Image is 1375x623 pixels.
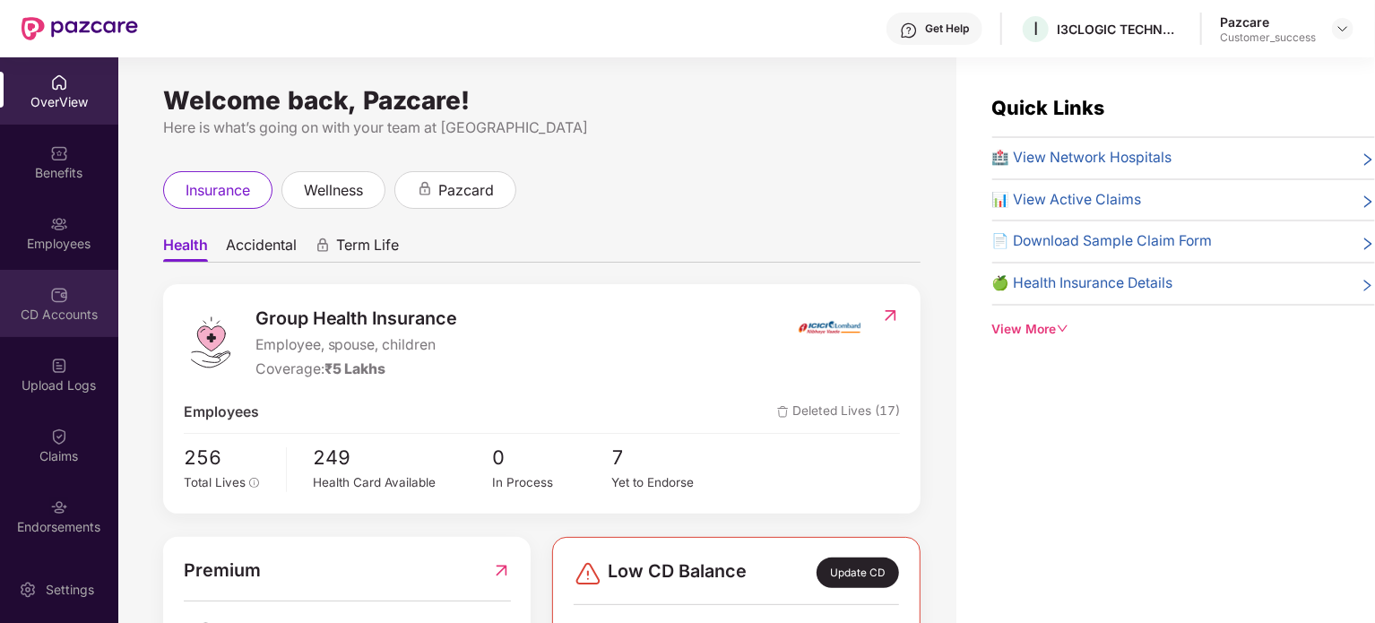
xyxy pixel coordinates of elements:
span: I [1033,18,1038,39]
div: Get Help [925,22,969,36]
span: 🏥 View Network Hospitals [992,147,1172,169]
span: pazcard [438,179,494,202]
div: Health Card Available [314,473,493,492]
img: svg+xml;base64,PHN2ZyBpZD0iU2V0dGluZy0yMHgyMCIgeG1sbnM9Imh0dHA6Ly93d3cudzMub3JnLzIwMDAvc3ZnIiB3aW... [19,581,37,599]
div: animation [417,181,433,197]
div: I3CLOGIC TECHNOLOGIES PRIVATE LIMITED [1057,21,1182,38]
img: svg+xml;base64,PHN2ZyBpZD0iQ0RfQWNjb3VudHMiIGRhdGEtbmFtZT0iQ0QgQWNjb3VudHMiIHhtbG5zPSJodHRwOi8vd3... [50,286,68,304]
span: right [1361,193,1375,212]
div: Customer_success [1220,30,1316,45]
span: Quick Links [992,96,1105,119]
img: svg+xml;base64,PHN2ZyBpZD0iVXBsb2FkX0xvZ3MiIGRhdGEtbmFtZT0iVXBsb2FkIExvZ3MiIHhtbG5zPSJodHRwOi8vd3... [50,357,68,375]
span: 0 [492,443,611,473]
span: right [1361,234,1375,253]
span: 256 [184,443,273,473]
img: logo [184,316,238,369]
span: Employee, spouse, children [255,334,458,357]
span: Health [163,236,208,262]
div: In Process [492,473,611,492]
span: Deleted Lives (17) [777,402,900,424]
span: Employees [184,402,259,424]
span: 📊 View Active Claims [992,189,1142,212]
span: insurance [186,179,250,202]
img: svg+xml;base64,PHN2ZyBpZD0iRHJvcGRvd24tMzJ4MzIiIHhtbG5zPSJodHRwOi8vd3d3LnczLm9yZy8yMDAwL3N2ZyIgd2... [1336,22,1350,36]
img: New Pazcare Logo [22,17,138,40]
span: down [1057,323,1069,335]
span: 🍏 Health Insurance Details [992,273,1173,295]
img: svg+xml;base64,PHN2ZyBpZD0iSG9tZSIgeG1sbnM9Imh0dHA6Ly93d3cudzMub3JnLzIwMDAvc3ZnIiB3aWR0aD0iMjAiIG... [50,74,68,91]
span: Low CD Balance [608,558,747,588]
span: Total Lives [184,475,246,489]
span: wellness [304,179,363,202]
img: svg+xml;base64,PHN2ZyBpZD0iRGFuZ2VyLTMyeDMyIiB4bWxucz0iaHR0cDovL3d3dy53My5vcmcvMjAwMC9zdmciIHdpZH... [574,559,602,588]
img: RedirectIcon [492,557,511,584]
span: ₹5 Lakhs [324,360,386,377]
div: Here is what’s going on with your team at [GEOGRAPHIC_DATA] [163,117,921,139]
div: animation [315,238,331,254]
span: Term Life [336,236,399,262]
img: svg+xml;base64,PHN2ZyBpZD0iQ2xhaW0iIHhtbG5zPSJodHRwOi8vd3d3LnczLm9yZy8yMDAwL3N2ZyIgd2lkdGg9IjIwIi... [50,428,68,446]
span: Premium [184,557,261,584]
img: svg+xml;base64,PHN2ZyBpZD0iRW5kb3JzZW1lbnRzIiB4bWxucz0iaHR0cDovL3d3dy53My5vcmcvMjAwMC9zdmciIHdpZH... [50,498,68,516]
div: Update CD [817,558,899,588]
img: RedirectIcon [881,307,900,324]
span: 📄 Download Sample Claim Form [992,230,1213,253]
div: Yet to Endorse [612,473,731,492]
span: Accidental [226,236,297,262]
div: Welcome back, Pazcare! [163,93,921,108]
span: right [1361,151,1375,169]
div: Coverage: [255,359,458,381]
span: info-circle [249,478,260,489]
img: svg+xml;base64,PHN2ZyBpZD0iSGVscC0zMngzMiIgeG1sbnM9Imh0dHA6Ly93d3cudzMub3JnLzIwMDAvc3ZnIiB3aWR0aD... [900,22,918,39]
span: Group Health Insurance [255,305,458,333]
img: svg+xml;base64,PHN2ZyBpZD0iQmVuZWZpdHMiIHhtbG5zPSJodHRwOi8vd3d3LnczLm9yZy8yMDAwL3N2ZyIgd2lkdGg9Ij... [50,144,68,162]
img: insurerIcon [796,305,863,350]
div: View More [992,320,1375,340]
span: right [1361,276,1375,295]
div: Pazcare [1220,13,1316,30]
span: 249 [314,443,493,473]
span: 7 [612,443,731,473]
img: deleteIcon [777,406,789,418]
div: Settings [40,581,99,599]
img: svg+xml;base64,PHN2ZyBpZD0iRW1wbG95ZWVzIiB4bWxucz0iaHR0cDovL3d3dy53My5vcmcvMjAwMC9zdmciIHdpZHRoPS... [50,215,68,233]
